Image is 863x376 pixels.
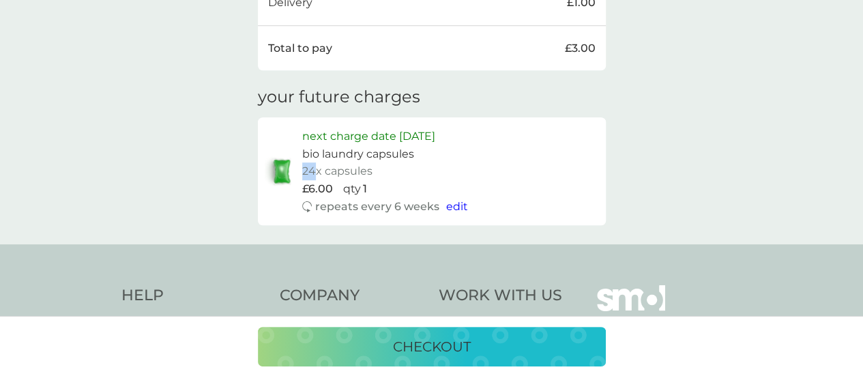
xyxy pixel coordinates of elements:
p: checkout [393,336,471,358]
p: next charge date [DATE] [302,128,435,145]
p: 1 [363,180,367,198]
h4: Company [280,285,425,306]
h4: Work With Us [439,285,562,306]
p: £3.00 [565,40,596,57]
p: £6.00 [302,180,333,198]
h4: Help [121,285,267,306]
span: edit [446,200,468,213]
img: smol [597,285,665,332]
p: 24x capsules [302,162,372,180]
p: repeats every 6 weeks [315,198,439,216]
p: qty [343,180,361,198]
button: checkout [258,327,606,366]
button: edit [446,198,468,216]
p: bio laundry capsules [302,145,414,163]
p: Total to pay [268,40,332,57]
a: [EMAIL_ADDRESS][DOMAIN_NAME] [121,313,267,348]
h3: your future charges [258,87,420,107]
a: smol revolution [280,313,425,331]
a: influencers [439,313,562,331]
